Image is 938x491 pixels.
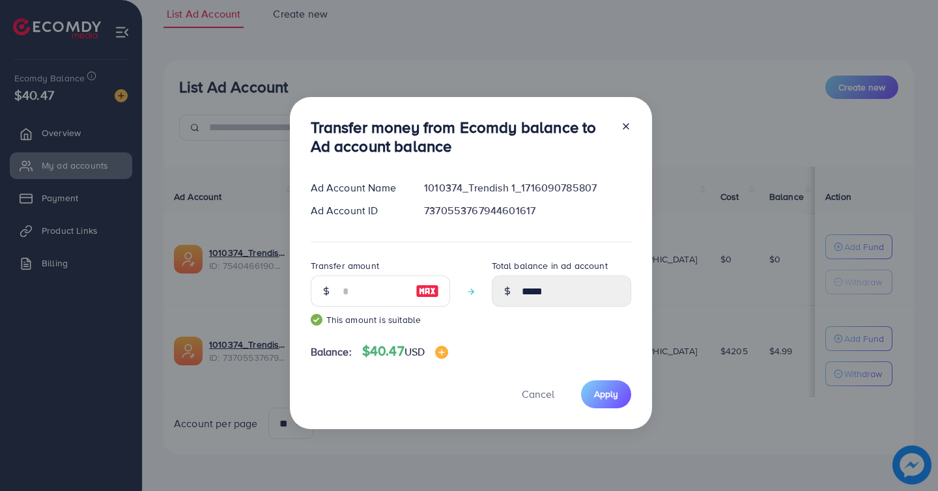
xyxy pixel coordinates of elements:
label: Total balance in ad account [492,259,608,272]
img: image [435,346,448,359]
h3: Transfer money from Ecomdy balance to Ad account balance [311,118,610,156]
small: This amount is suitable [311,313,450,326]
div: 7370553767944601617 [414,203,641,218]
button: Apply [581,380,631,408]
div: Ad Account Name [300,180,414,195]
div: 1010374_Trendish 1_1716090785807 [414,180,641,195]
img: guide [311,314,322,326]
label: Transfer amount [311,259,379,272]
img: image [416,283,439,299]
div: Ad Account ID [300,203,414,218]
span: Balance: [311,344,352,359]
button: Cancel [505,380,571,408]
span: Cancel [522,387,554,401]
h4: $40.47 [362,343,448,359]
span: Apply [594,387,618,400]
span: USD [405,344,425,359]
